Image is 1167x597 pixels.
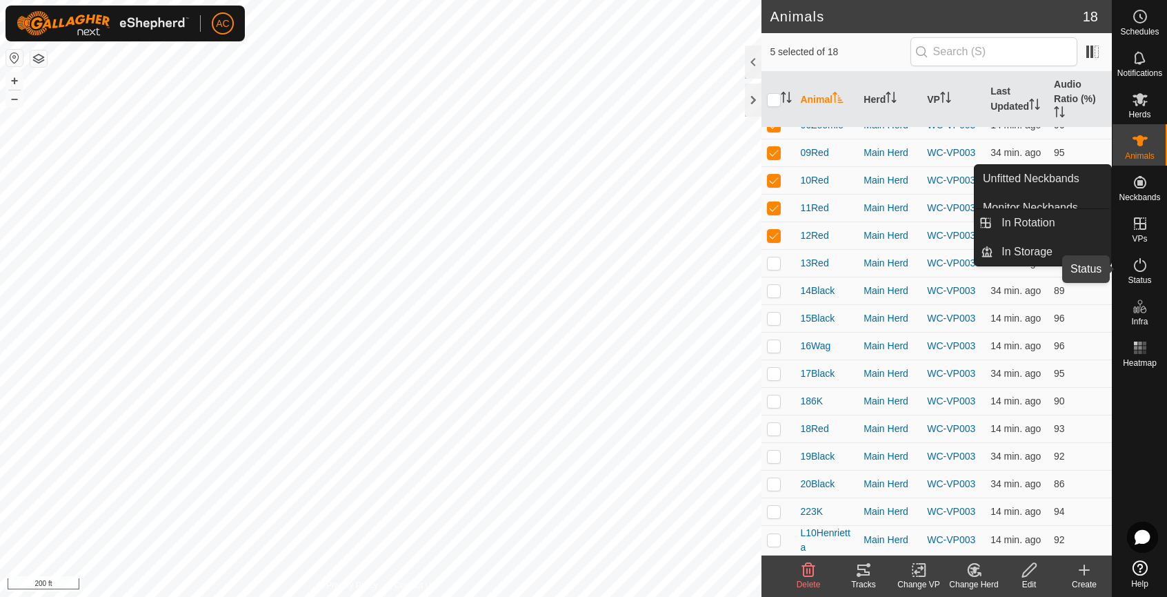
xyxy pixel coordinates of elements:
span: 5 selected of 18 [770,45,910,59]
a: Help [1113,555,1167,594]
li: In Storage [975,238,1111,266]
p-sorticon: Activate to sort [781,94,792,105]
span: 94 [1054,506,1065,517]
span: 12Red [800,228,828,243]
span: 09Red [800,146,828,160]
h2: Animals [770,8,1082,25]
div: Main Herd [864,449,916,464]
span: Delete [797,580,821,589]
th: VP [921,72,985,128]
span: Aug 19, 2025, 9:20 AM [990,423,1041,434]
a: WC-VP003 [927,285,975,296]
span: 90 [1054,395,1065,407]
span: 96 [1054,340,1065,351]
a: WC-VP003 [927,506,975,517]
span: 223K [800,505,823,519]
th: Last Updated [985,72,1048,128]
span: 20Black [800,477,835,491]
div: Main Herd [864,533,916,547]
span: 18 [1083,6,1098,27]
p-sorticon: Activate to sort [1029,101,1040,112]
span: Aug 19, 2025, 9:00 AM [990,478,1041,489]
span: Infra [1131,317,1148,326]
span: In Rotation [1001,215,1055,231]
a: Monitor Neckbands [975,194,1111,222]
div: Main Herd [864,505,916,519]
span: 16Wag [800,339,830,353]
button: Map Layers [30,50,47,67]
span: Aug 19, 2025, 9:20 AM [990,534,1041,545]
div: Main Herd [864,173,916,188]
span: Status [1128,276,1151,284]
div: Main Herd [864,366,916,381]
span: 18Red [800,422,828,436]
th: Herd [858,72,921,128]
div: Main Herd [864,394,916,409]
div: Main Herd [864,284,916,298]
span: 11Red [800,201,828,215]
p-sorticon: Activate to sort [832,94,844,105]
span: Unfitted Neckbands [983,170,1079,187]
a: WC-VP003 [927,230,975,241]
span: Monitor Neckbands [983,199,1078,216]
span: 86 [1054,478,1065,489]
a: WC-VP003 [927,368,975,379]
a: WC-VP003 [927,202,975,213]
span: Aug 19, 2025, 9:20 AM [990,119,1041,130]
span: 19Black [800,449,835,464]
span: L10Henrietta [800,526,852,555]
th: Audio Ratio (%) [1048,72,1112,128]
span: Aug 19, 2025, 9:00 AM [990,285,1041,296]
a: WC-VP003 [927,478,975,489]
a: Privacy Policy [326,579,378,591]
span: Aug 19, 2025, 9:20 AM [990,340,1041,351]
span: Neckbands [1119,193,1160,202]
div: Change Herd [946,578,1001,591]
div: Main Herd [864,339,916,353]
span: Herds [1128,110,1150,119]
span: Notifications [1117,69,1162,77]
div: Tracks [836,578,891,591]
span: Schedules [1120,28,1159,36]
div: Main Herd [864,477,916,491]
div: Edit [1001,578,1057,591]
div: Main Herd [864,228,916,243]
button: Reset Map [6,50,23,66]
span: 96 [1054,119,1065,130]
span: Aug 19, 2025, 9:00 AM [990,257,1041,268]
span: Aug 19, 2025, 9:00 AM [990,451,1041,462]
li: In Rotation [975,209,1111,237]
span: 93 [1054,257,1065,268]
span: Aug 19, 2025, 9:20 AM [990,313,1041,324]
span: 13Red [800,256,828,271]
div: Create [1057,578,1112,591]
span: Help [1131,580,1148,588]
a: WC-VP003 [927,395,975,407]
a: In Rotation [993,209,1111,237]
th: Animal [795,72,858,128]
span: Animals [1125,152,1155,160]
p-sorticon: Activate to sort [1054,108,1065,119]
span: 10Red [800,173,828,188]
span: 95 [1054,368,1065,379]
a: WC-VP003 [927,340,975,351]
span: 17Black [800,366,835,381]
p-sorticon: Activate to sort [886,94,897,105]
span: 14Black [800,284,835,298]
span: VPs [1132,235,1147,243]
a: WC-VP003 [927,147,975,158]
div: Main Herd [864,422,916,436]
a: WC-VP003 [927,451,975,462]
div: Main Herd [864,256,916,271]
span: Aug 19, 2025, 9:20 AM [990,506,1041,517]
a: Contact Us [395,579,435,591]
input: Search (S) [910,37,1077,66]
a: WC-VP003 [927,423,975,434]
span: Aug 19, 2025, 9:00 AM [990,368,1041,379]
span: AC [216,17,229,31]
span: 93 [1054,423,1065,434]
a: WC-VP003 [927,313,975,324]
span: Heatmap [1123,359,1157,367]
span: 92 [1054,451,1065,462]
